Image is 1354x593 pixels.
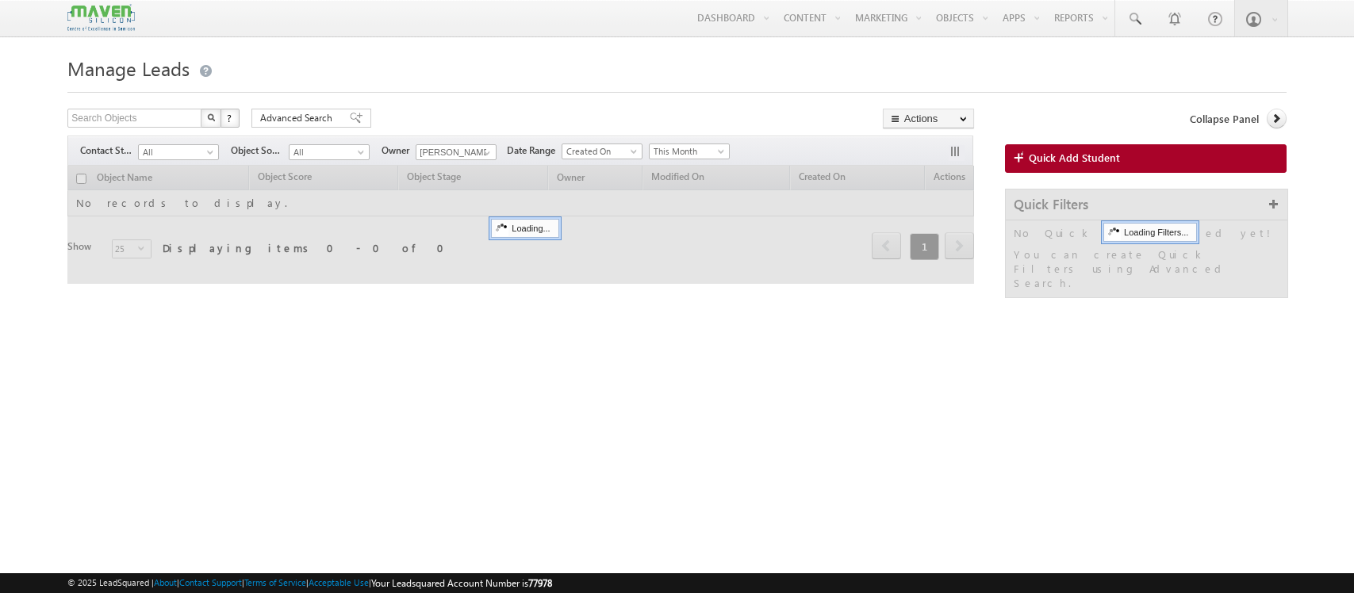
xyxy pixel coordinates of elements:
[231,143,289,158] span: Object Source
[562,143,642,159] a: Created On
[507,143,562,158] span: Date Range
[649,143,730,159] a: This Month
[1190,112,1259,126] span: Collapse Panel
[80,143,138,158] span: Contact Stage
[491,219,558,238] div: Loading...
[67,55,190,81] span: Manage Leads
[67,4,134,32] img: Custom Logo
[289,144,370,160] a: All
[883,109,974,128] button: Actions
[1005,144,1287,173] a: Quick Add Student
[309,577,369,587] a: Acceptable Use
[139,145,214,159] span: All
[138,144,219,160] a: All
[244,577,306,587] a: Terms of Service
[382,143,416,158] span: Owner
[260,111,337,125] span: Advanced Search
[371,577,552,589] span: Your Leadsquared Account Number is
[562,144,638,159] span: Created On
[227,111,234,124] span: ?
[290,145,365,159] span: All
[416,144,497,160] input: Type to Search
[1103,223,1197,242] div: Loading Filters...
[650,144,725,159] span: This Month
[1029,151,1120,165] span: Quick Add Student
[67,576,552,591] span: © 2025 LeadSquared | | | | |
[528,577,552,589] span: 77978
[154,577,177,587] a: About
[179,577,242,587] a: Contact Support
[207,113,215,121] img: Search
[475,145,495,161] a: Show All Items
[221,109,240,128] button: ?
